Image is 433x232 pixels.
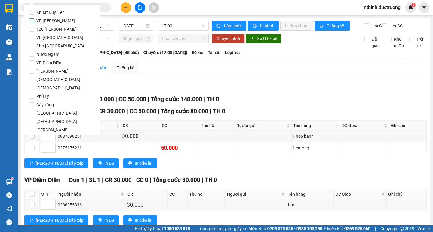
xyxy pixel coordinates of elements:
span: notification [6,206,12,212]
span: [DEMOGRAPHIC_DATA] [DEMOGRAPHIC_DATA] [34,75,95,92]
div: 0987699251 [58,133,120,140]
span: | [133,176,135,183]
span: [PERSON_NAME] [34,67,71,75]
span: CC 50.000 [118,95,146,103]
span: | [115,95,117,103]
span: Loại xe: [225,49,240,56]
span: CC 0 [136,176,148,183]
span: plus [124,5,128,10]
div: 1 hop banh [293,133,339,140]
span: In biên lai [135,160,152,167]
th: Tên hàng [292,121,340,131]
th: Thu hộ [188,189,226,199]
span: Thống kê [327,23,345,29]
span: In phơi [260,23,274,29]
span: In DS [104,217,114,224]
span: printer [128,218,132,223]
span: Miền Nam [248,225,322,232]
span: Làm mới [224,23,241,29]
button: sort-ascending[PERSON_NAME] sắp xếp [24,215,88,225]
span: | [158,108,159,115]
img: solution-icon [6,69,12,75]
input: Chọn ngày [122,35,144,42]
span: VP Diêm Điền [34,59,64,67]
span: Tổng cước 140.000 [151,95,202,103]
span: Số xe: [192,49,203,56]
span: message [6,219,12,225]
span: Đơn 1 [69,176,85,183]
button: file-add [135,2,145,13]
span: aim [152,5,156,10]
th: Thu hộ [199,121,235,131]
span: bar-chart [319,24,324,29]
th: CR [121,121,160,131]
div: 30.000 [127,201,167,209]
img: warehouse-icon [6,39,12,45]
th: Tên hàng [286,189,334,199]
button: downloadXuất Excel [246,34,281,43]
span: TH 0 [213,108,225,115]
button: printerIn DS [93,215,119,225]
span: Chuyến: (17:00 [DATE]) [143,49,187,56]
span: [PERSON_NAME] [34,126,71,134]
button: Chuyển phơi [212,34,245,43]
button: printerIn biên lai [123,215,157,225]
strong: 0369 525 060 [345,226,370,231]
button: sort-ascending[PERSON_NAME] sắp xếp [24,158,88,168]
th: STT [40,189,57,199]
img: warehouse-icon [6,54,12,60]
span: copyright [400,227,404,231]
span: printer [98,161,102,166]
span: | [148,95,149,103]
span: Tài xế: [208,49,220,56]
img: warehouse-icon [6,24,12,30]
span: In biên lai [135,217,152,224]
button: printerIn DS [93,158,119,168]
th: CC [168,189,187,199]
button: printerIn biên lai [123,158,157,168]
button: plus [121,2,131,13]
span: | [204,95,205,103]
span: sync [216,24,222,29]
span: Người nhận [58,191,120,197]
span: SL 1 [89,176,100,183]
span: Chợ [GEOGRAPHIC_DATA] [34,42,88,50]
button: aim [149,2,159,13]
span: | [210,108,211,115]
span: Người gửi [227,191,280,197]
span: Nước Ngầm [34,50,62,59]
span: ĐC Giao [342,122,383,129]
span: Đã giao [369,36,382,49]
span: Miền Bắc [327,225,370,232]
span: | [127,108,128,115]
span: question-circle [6,192,12,198]
span: Phủ Lý [34,92,51,101]
input: 12/10/2025 [122,23,144,29]
button: printerIn phơi [248,21,279,31]
div: 30.000 [122,132,159,140]
span: Cung cấp máy in - giấy in: [200,225,247,232]
span: ntbinh.ductruong [359,4,405,11]
div: 50.000 [161,144,198,152]
img: icon-new-feature [408,5,413,10]
span: Hỗ trợ kỹ thuật: [135,225,190,232]
span: Người gửi [236,122,285,129]
span: | [375,225,376,232]
div: 0386355836 [58,202,125,208]
span: printer [98,218,102,223]
span: VP [PERSON_NAME] [34,17,77,25]
span: [GEOGRAPHIC_DATA] [34,117,79,126]
span: sort-ascending [29,161,33,166]
span: 120 [PERSON_NAME] [34,25,79,33]
span: sort-ascending [29,218,33,223]
span: Lọc CC [388,23,404,29]
sup: 1 [11,178,13,179]
span: ĐC Giao [335,191,380,197]
span: | [102,176,103,183]
span: TH 0 [205,176,217,183]
button: caret-down [419,2,429,13]
th: CC [160,121,199,131]
button: In đơn chọn [280,21,313,31]
button: syncLàm mới [212,21,246,31]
